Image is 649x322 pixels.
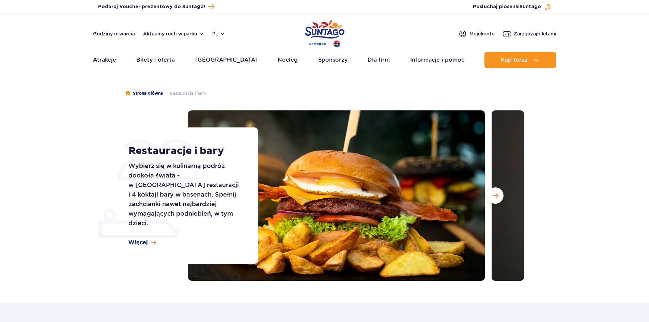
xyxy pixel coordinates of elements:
a: Nocleg [278,52,298,68]
a: Strona główna [125,90,163,97]
button: pl [212,30,225,37]
button: Kup teraz [484,52,556,68]
span: Posłuchaj piosenki [473,3,541,10]
span: Zarządzaj biletami [514,30,556,37]
span: Suntago [520,4,541,9]
span: Kup teraz [501,57,528,63]
a: Atrakcje [93,52,116,68]
a: Zarządzajbiletami [503,30,556,38]
a: Podaruj Voucher prezentowy do Suntago! [98,2,214,11]
button: Następny slajd [487,187,504,204]
span: Więcej [128,239,148,246]
h1: Restauracje i bary [128,145,243,157]
a: Godziny otwarcia [93,30,135,37]
a: Dla firm [368,52,390,68]
a: Park of Poland [305,17,344,48]
span: Podaruj Voucher prezentowy do Suntago! [98,3,205,10]
a: [GEOGRAPHIC_DATA] [195,52,258,68]
a: Sponsorzy [318,52,347,68]
a: Więcej [128,239,156,246]
a: Bilety i oferta [136,52,175,68]
button: Aktualny ruch w parku [143,31,204,36]
p: Wybierz się w kulinarną podróż dookoła świata - w [GEOGRAPHIC_DATA] restauracji i 4 koktajl bary ... [128,161,243,228]
a: Informacje i pomoc [410,52,464,68]
span: Moje konto [469,30,495,37]
button: Posłuchaj piosenkiSuntago [473,3,551,10]
li: Restauracje i bary [163,90,206,97]
a: Mojekonto [459,30,495,38]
